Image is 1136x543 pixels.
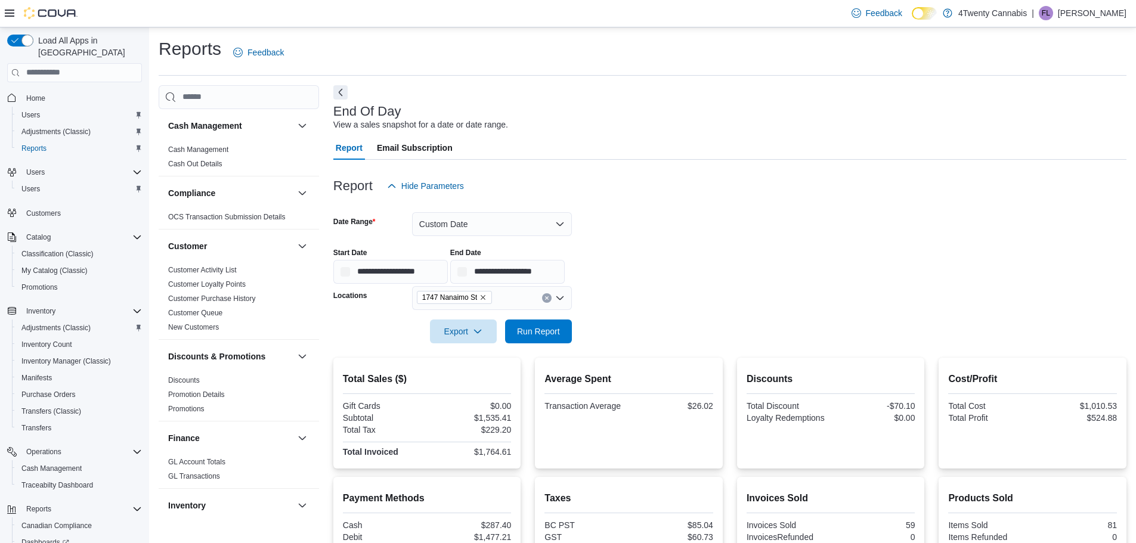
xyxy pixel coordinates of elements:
[26,232,51,242] span: Catalog
[17,371,142,385] span: Manifests
[168,390,225,399] a: Promotion Details
[168,457,225,467] span: GL Account Totals
[12,262,147,279] button: My Catalog (Classic)
[26,94,45,103] span: Home
[17,354,116,368] a: Inventory Manager (Classic)
[168,213,286,221] a: OCS Transaction Submission Details
[12,420,147,436] button: Transfers
[21,480,93,490] span: Traceabilty Dashboard
[2,89,147,107] button: Home
[21,127,91,136] span: Adjustments (Classic)
[429,532,511,542] div: $1,477.21
[17,321,95,335] a: Adjustments (Classic)
[21,230,142,244] span: Catalog
[168,472,220,480] a: GL Transactions
[417,291,493,304] span: 1747 Nanaimo St
[228,41,289,64] a: Feedback
[21,206,66,221] a: Customers
[17,337,77,352] a: Inventory Count
[343,401,425,411] div: Gift Cards
[168,323,219,331] a: New Customers
[1039,6,1053,20] div: Francis Licmo
[168,376,200,385] span: Discounts
[168,499,293,511] button: Inventory
[21,323,91,333] span: Adjustments (Classic)
[17,263,92,278] a: My Catalog (Classic)
[12,370,147,386] button: Manifests
[17,108,142,122] span: Users
[168,294,256,303] a: Customer Purchase History
[159,210,319,229] div: Compliance
[429,447,511,457] div: $1,764.61
[2,303,147,319] button: Inventory
[21,266,88,275] span: My Catalog (Classic)
[505,319,572,343] button: Run Report
[429,401,511,411] div: $0.00
[17,519,97,533] a: Canadian Compliance
[12,140,147,157] button: Reports
[555,293,565,303] button: Open list of options
[17,247,98,261] a: Classification (Classic)
[948,532,1030,542] div: Items Refunded
[17,141,142,156] span: Reports
[12,517,147,534] button: Canadian Compliance
[12,319,147,336] button: Adjustments (Classic)
[747,520,828,530] div: Invoices Sold
[295,119,309,133] button: Cash Management
[343,532,425,542] div: Debit
[833,532,915,542] div: 0
[17,461,86,476] a: Cash Management
[479,294,487,301] button: Remove 1747 Nanaimo St from selection in this group
[26,167,45,177] span: Users
[168,280,246,289] span: Customer Loyalty Points
[2,164,147,181] button: Users
[168,294,256,303] span: Customer Purchase History
[429,413,511,423] div: $1,535.41
[866,7,902,19] span: Feedback
[544,520,626,530] div: BC PST
[632,401,713,411] div: $26.02
[544,372,713,386] h2: Average Spent
[17,263,142,278] span: My Catalog (Classic)
[17,387,81,402] a: Purchase Orders
[17,108,45,122] a: Users
[747,491,915,505] h2: Invoices Sold
[833,401,915,411] div: -$70.10
[333,179,373,193] h3: Report
[17,182,45,196] a: Users
[12,386,147,403] button: Purchase Orders
[1035,532,1117,542] div: 0
[168,432,200,444] h3: Finance
[168,499,206,511] h3: Inventory
[21,502,56,516] button: Reports
[833,520,915,530] div: 59
[847,1,907,25] a: Feedback
[21,445,66,459] button: Operations
[544,401,626,411] div: Transaction Average
[26,209,61,218] span: Customers
[17,478,98,492] a: Traceabilty Dashboard
[422,291,478,303] span: 1747 Nanaimo St
[159,263,319,339] div: Customer
[1032,6,1034,20] p: |
[336,136,363,160] span: Report
[429,520,511,530] div: $287.40
[17,461,142,476] span: Cash Management
[21,445,142,459] span: Operations
[17,182,142,196] span: Users
[168,432,293,444] button: Finance
[333,291,367,300] label: Locations
[21,304,60,318] button: Inventory
[948,520,1030,530] div: Items Sold
[21,110,40,120] span: Users
[168,240,207,252] h3: Customer
[958,6,1027,20] p: 4Twenty Cannabis
[343,425,425,435] div: Total Tax
[17,337,142,352] span: Inventory Count
[948,491,1117,505] h2: Products Sold
[747,532,828,542] div: InvoicesRefunded
[12,181,147,197] button: Users
[747,372,915,386] h2: Discounts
